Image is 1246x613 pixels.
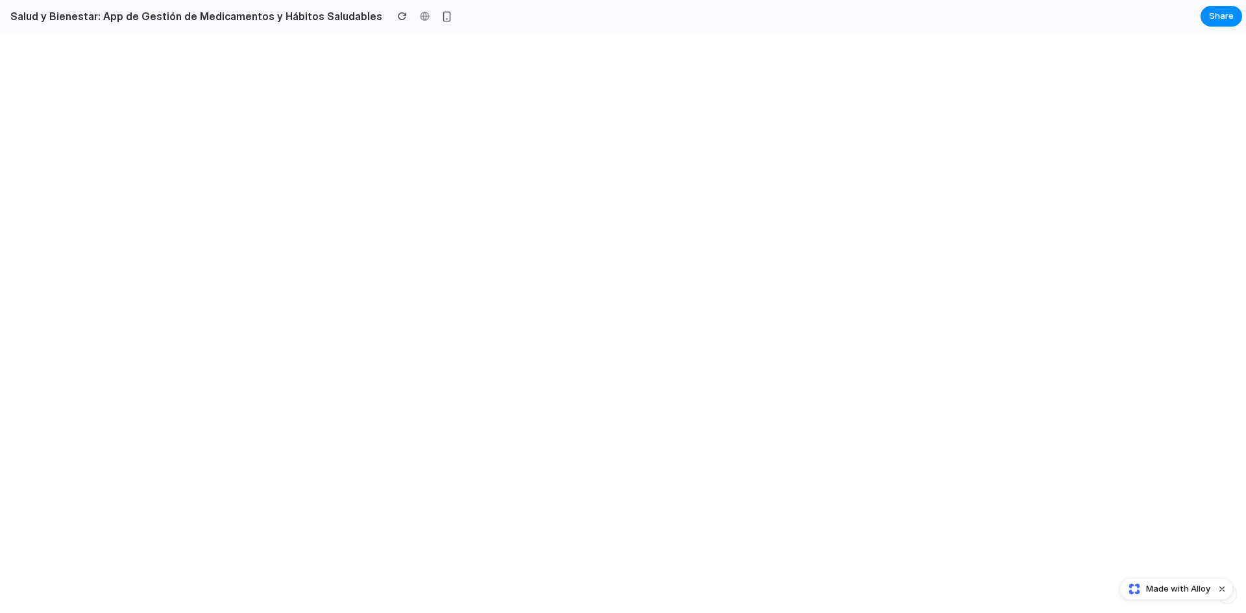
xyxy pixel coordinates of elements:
[1214,581,1230,597] button: Dismiss watermark
[5,8,382,24] h2: Salud y Bienestar: App de Gestión de Medicamentos y Hábitos Saludables
[1146,583,1210,595] span: Made with Alloy
[1209,10,1234,23] span: Share
[1120,583,1212,595] a: Made with Alloy
[1201,6,1242,27] button: Share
